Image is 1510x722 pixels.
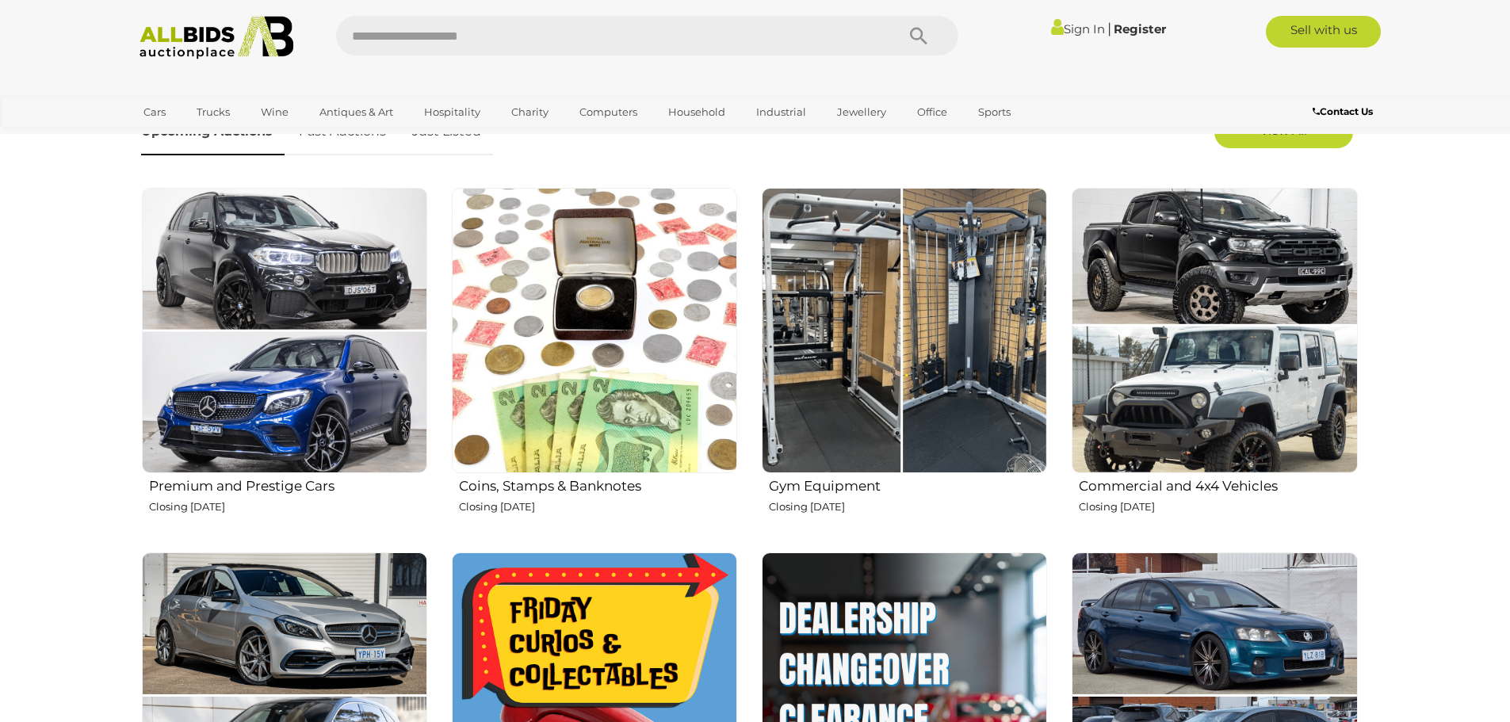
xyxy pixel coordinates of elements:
a: Industrial [746,99,816,125]
p: Closing [DATE] [769,498,1047,516]
a: Hospitality [414,99,491,125]
img: Gym Equipment [762,188,1047,473]
a: Register [1114,21,1166,36]
a: Gym Equipment Closing [DATE] [761,187,1047,540]
a: Sell with us [1266,16,1381,48]
p: Closing [DATE] [149,498,427,516]
a: Cars [133,99,176,125]
a: Wine [250,99,299,125]
a: Coins, Stamps & Banknotes Closing [DATE] [451,187,737,540]
h2: Gym Equipment [769,475,1047,494]
img: Commercial and 4x4 Vehicles [1072,188,1357,473]
a: [GEOGRAPHIC_DATA] [133,125,266,151]
p: Closing [DATE] [1079,498,1357,516]
img: Premium and Prestige Cars [142,188,427,473]
a: Household [658,99,736,125]
h2: Coins, Stamps & Banknotes [459,475,737,494]
a: Sign In [1051,21,1105,36]
a: Sports [968,99,1021,125]
h2: Premium and Prestige Cars [149,475,427,494]
h2: Commercial and 4x4 Vehicles [1079,475,1357,494]
p: Closing [DATE] [459,498,737,516]
span: | [1107,20,1111,37]
button: Search [879,16,958,55]
a: Trucks [186,99,240,125]
a: Charity [501,99,559,125]
a: Commercial and 4x4 Vehicles Closing [DATE] [1071,187,1357,540]
b: Contact Us [1313,105,1373,117]
img: Allbids.com.au [131,16,303,59]
a: Contact Us [1313,103,1377,120]
a: Premium and Prestige Cars Closing [DATE] [141,187,427,540]
a: Jewellery [827,99,896,125]
img: Coins, Stamps & Banknotes [452,188,737,473]
a: Computers [569,99,648,125]
a: Office [907,99,958,125]
a: Antiques & Art [309,99,403,125]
